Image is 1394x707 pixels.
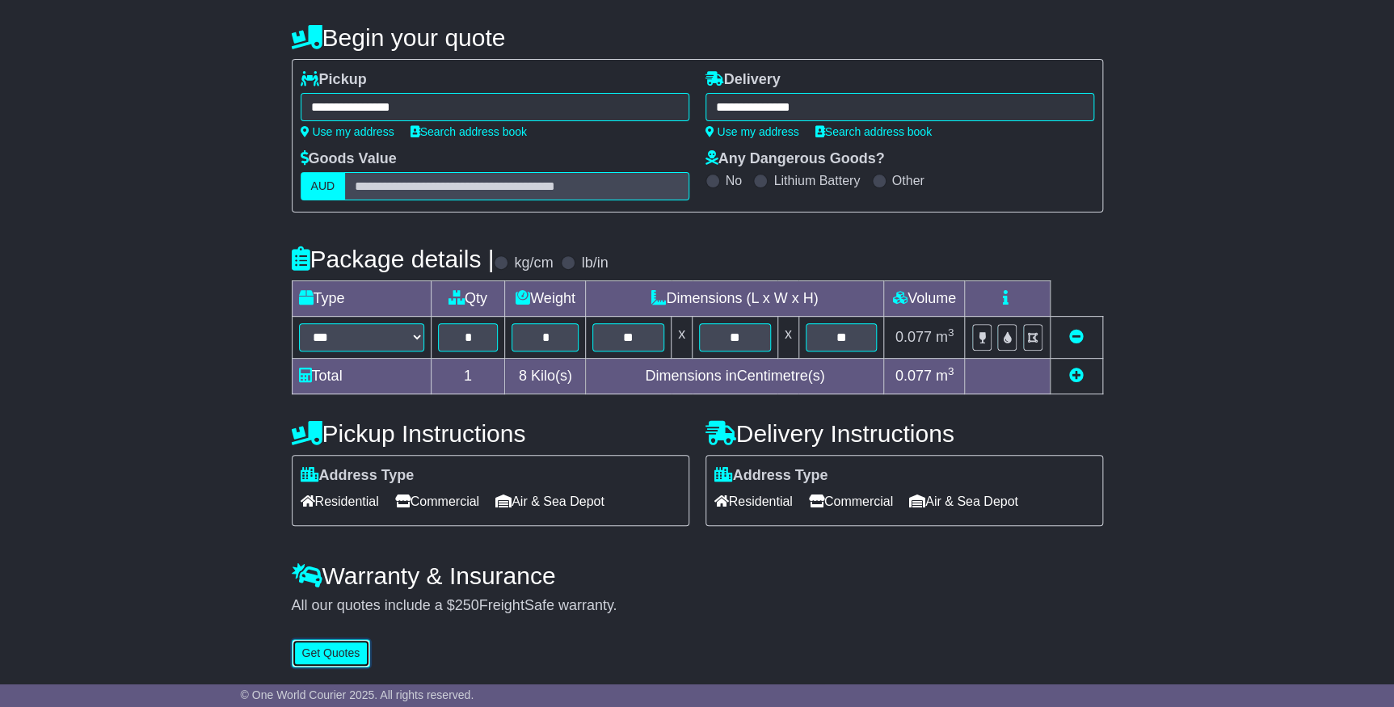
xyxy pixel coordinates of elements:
[726,173,742,188] label: No
[455,597,479,613] span: 250
[586,281,884,317] td: Dimensions (L x W x H)
[809,489,893,514] span: Commercial
[292,246,495,272] h4: Package details |
[301,489,379,514] span: Residential
[948,365,954,377] sup: 3
[514,255,553,272] label: kg/cm
[411,125,527,138] a: Search address book
[672,317,693,359] td: x
[581,255,608,272] label: lb/in
[431,359,505,394] td: 1
[892,173,924,188] label: Other
[705,420,1103,447] h4: Delivery Instructions
[936,368,954,384] span: m
[714,467,828,485] label: Address Type
[705,71,781,89] label: Delivery
[431,281,505,317] td: Qty
[241,688,474,701] span: © One World Courier 2025. All rights reserved.
[395,489,479,514] span: Commercial
[777,317,798,359] td: x
[909,489,1018,514] span: Air & Sea Depot
[301,172,346,200] label: AUD
[495,489,604,514] span: Air & Sea Depot
[505,359,586,394] td: Kilo(s)
[292,639,371,667] button: Get Quotes
[292,597,1103,615] div: All our quotes include a $ FreightSafe warranty.
[519,368,527,384] span: 8
[292,359,431,394] td: Total
[948,326,954,339] sup: 3
[301,150,397,168] label: Goods Value
[301,71,367,89] label: Pickup
[884,281,965,317] td: Volume
[1069,368,1084,384] a: Add new item
[292,281,431,317] td: Type
[895,368,932,384] span: 0.077
[1069,329,1084,345] a: Remove this item
[705,125,799,138] a: Use my address
[586,359,884,394] td: Dimensions in Centimetre(s)
[714,489,793,514] span: Residential
[292,420,689,447] h4: Pickup Instructions
[895,329,932,345] span: 0.077
[292,562,1103,589] h4: Warranty & Insurance
[773,173,860,188] label: Lithium Battery
[301,125,394,138] a: Use my address
[705,150,885,168] label: Any Dangerous Goods?
[292,24,1103,51] h4: Begin your quote
[936,329,954,345] span: m
[505,281,586,317] td: Weight
[815,125,932,138] a: Search address book
[301,467,415,485] label: Address Type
